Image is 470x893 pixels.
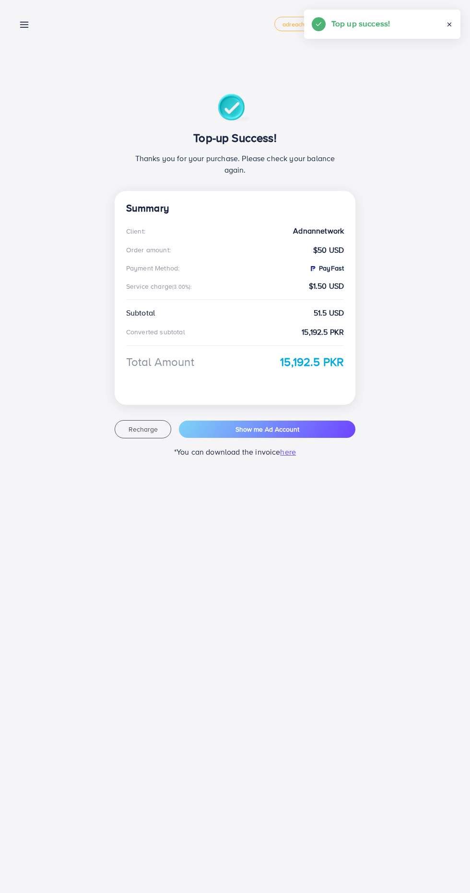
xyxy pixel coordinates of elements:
[218,94,252,123] img: success
[126,353,194,370] div: Total Amount
[126,282,195,291] div: Service charge
[115,420,172,438] button: Recharge
[172,283,192,291] small: (3.00%):
[314,307,344,318] strong: 51.5 USD
[331,17,390,30] h5: Top up success!
[126,245,171,255] div: Order amount:
[280,446,296,457] span: here
[126,307,155,318] div: Subtotal
[126,226,145,236] div: Client:
[293,225,344,236] strong: Adnannetwork
[179,421,355,438] button: Show me Ad Account
[126,153,344,176] p: Thanks you for your purchase. Please check your balance again.
[313,245,344,256] strong: $50 USD
[309,265,317,272] img: PayFast
[280,353,344,370] strong: 15,192.5 PKR
[302,327,344,338] strong: 15,192.5 PKR
[126,327,185,337] div: Converted subtotal
[274,17,355,31] a: adreach_new_package
[235,424,299,434] span: Show me Ad Account
[129,424,158,434] span: Recharge
[309,263,344,273] strong: PayFast
[126,131,344,145] h3: Top-up Success!
[282,21,347,27] span: adreach_new_package
[115,446,355,458] p: *You can download the invoice
[309,281,344,292] strong: $1.50 USD
[126,263,179,273] div: Payment Method:
[126,202,344,214] h4: Summary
